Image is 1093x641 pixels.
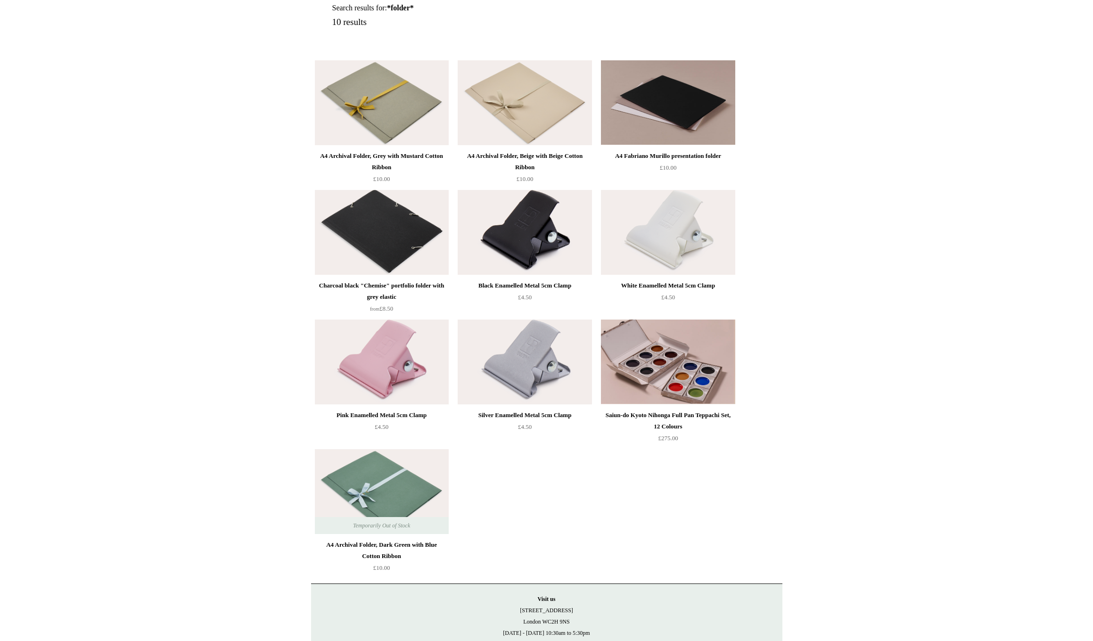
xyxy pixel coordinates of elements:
[601,320,735,404] img: Saiun-do Kyoto Nihonga Full Pan Teppachi Set, 12 Colours
[317,280,446,303] div: Charcoal black "Chemise" portfolio folder with grey elastic
[518,294,532,301] span: £4.50
[601,60,735,145] img: A4 Fabriano Murillo presentation folder
[315,190,449,275] img: Charcoal black "Chemise" portfolio folder with grey elastic
[458,60,592,145] img: A4 Archival Folder, Beige with Beige Cotton Ribbon
[658,435,678,442] span: £275.00
[458,320,592,404] img: Silver Enamelled Metal 5cm Clamp
[315,449,449,534] a: A4 Archival Folder, Dark Green with Blue Cotton Ribbon A4 Archival Folder, Dark Green with Blue C...
[460,410,589,421] div: Silver Enamelled Metal 5cm Clamp
[375,423,388,430] span: £4.50
[458,190,592,275] a: Black Enamelled Metal 5cm Clamp Black Enamelled Metal 5cm Clamp
[603,280,732,291] div: White Enamelled Metal 5cm Clamp
[317,150,446,173] div: A4 Archival Folder, Grey with Mustard Cotton Ribbon
[458,410,592,448] a: Silver Enamelled Metal 5cm Clamp £4.50
[458,150,592,189] a: A4 Archival Folder, Beige with Beige Cotton Ribbon £10.00
[315,190,449,275] a: Charcoal black "Chemise" portfolio folder with grey elastic Charcoal black "Chemise" portfolio fo...
[315,150,449,189] a: A4 Archival Folder, Grey with Mustard Cotton Ribbon £10.00
[601,280,735,319] a: White Enamelled Metal 5cm Clamp £4.50
[601,320,735,404] a: Saiun-do Kyoto Nihonga Full Pan Teppachi Set, 12 Colours Saiun-do Kyoto Nihonga Full Pan Teppachi...
[332,17,558,28] h5: 10 results
[315,60,449,145] a: A4 Archival Folder, Grey with Mustard Cotton Ribbon A4 Archival Folder, Grey with Mustard Cotton ...
[370,305,393,312] span: £8.50
[373,564,390,571] span: £10.00
[373,175,390,182] span: £10.00
[538,596,556,602] strong: Visit us
[344,517,419,534] span: Temporarily Out of Stock
[601,60,735,145] a: A4 Fabriano Murillo presentation folder A4 Fabriano Murillo presentation folder
[601,190,735,275] img: White Enamelled Metal 5cm Clamp
[458,320,592,404] a: Silver Enamelled Metal 5cm Clamp Silver Enamelled Metal 5cm Clamp
[315,320,449,404] img: Pink Enamelled Metal 5cm Clamp
[315,320,449,404] a: Pink Enamelled Metal 5cm Clamp Pink Enamelled Metal 5cm Clamp
[315,449,449,534] img: A4 Archival Folder, Dark Green with Blue Cotton Ribbon
[660,164,677,171] span: £10.00
[661,294,675,301] span: £4.50
[603,150,732,162] div: A4 Fabriano Murillo presentation folder
[518,423,532,430] span: £4.50
[601,190,735,275] a: White Enamelled Metal 5cm Clamp White Enamelled Metal 5cm Clamp
[603,410,732,432] div: Saiun-do Kyoto Nihonga Full Pan Teppachi Set, 12 Colours
[315,280,449,319] a: Charcoal black "Chemise" portfolio folder with grey elastic from£8.50
[601,150,735,189] a: A4 Fabriano Murillo presentation folder £10.00
[460,150,589,173] div: A4 Archival Folder, Beige with Beige Cotton Ribbon
[315,60,449,145] img: A4 Archival Folder, Grey with Mustard Cotton Ribbon
[458,280,592,319] a: Black Enamelled Metal 5cm Clamp £4.50
[460,280,589,291] div: Black Enamelled Metal 5cm Clamp
[332,3,558,12] h1: Search results for:
[458,60,592,145] a: A4 Archival Folder, Beige with Beige Cotton Ribbon A4 Archival Folder, Beige with Beige Cotton Ri...
[370,306,379,312] span: from
[317,539,446,562] div: A4 Archival Folder, Dark Green with Blue Cotton Ribbon
[315,539,449,578] a: A4 Archival Folder, Dark Green with Blue Cotton Ribbon £10.00
[517,175,534,182] span: £10.00
[601,410,735,448] a: Saiun-do Kyoto Nihonga Full Pan Teppachi Set, 12 Colours £275.00
[317,410,446,421] div: Pink Enamelled Metal 5cm Clamp
[315,410,449,448] a: Pink Enamelled Metal 5cm Clamp £4.50
[458,190,592,275] img: Black Enamelled Metal 5cm Clamp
